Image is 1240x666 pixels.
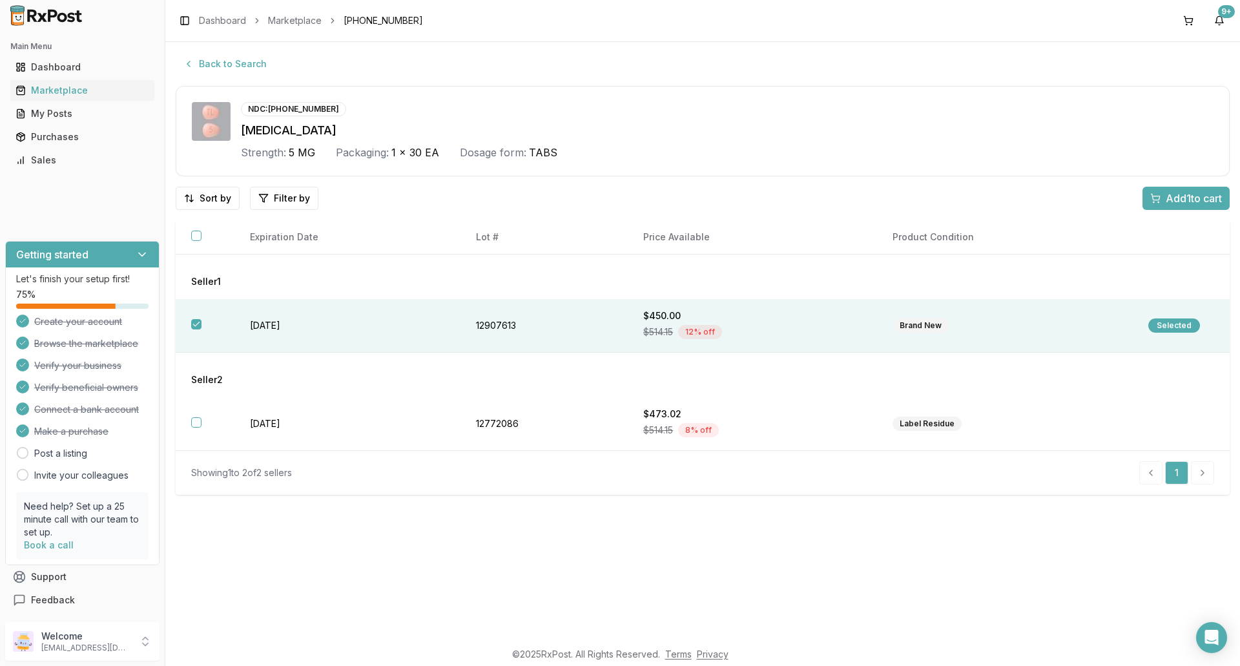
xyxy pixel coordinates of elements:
[34,447,87,460] a: Post a listing
[241,145,286,160] div: Strength:
[24,539,74,550] a: Book a call
[344,14,423,27] span: [PHONE_NUMBER]
[34,337,138,350] span: Browse the marketplace
[191,275,221,288] span: Seller 1
[34,403,139,416] span: Connect a bank account
[1165,461,1188,484] a: 1
[34,315,122,328] span: Create your account
[15,84,149,97] div: Marketplace
[41,643,131,653] p: [EMAIL_ADDRESS][DOMAIN_NAME]
[893,318,949,333] div: Brand New
[191,466,292,479] div: Showing 1 to 2 of 2 sellers
[274,192,310,205] span: Filter by
[10,149,154,172] a: Sales
[16,247,88,262] h3: Getting started
[460,220,628,255] th: Lot #
[192,102,231,141] img: Trintellix 5 MG TABS
[529,145,557,160] span: TABS
[10,102,154,125] a: My Posts
[678,423,719,437] div: 8 % off
[41,630,131,643] p: Welcome
[460,397,628,451] td: 12772086
[5,588,160,612] button: Feedback
[5,127,160,147] button: Purchases
[199,14,423,27] nav: breadcrumb
[665,649,692,660] a: Terms
[1166,191,1222,206] span: Add 1 to cart
[460,145,526,160] div: Dosage form:
[234,299,460,353] td: [DATE]
[643,309,862,322] div: $450.00
[1218,5,1235,18] div: 9+
[250,187,318,210] button: Filter by
[234,220,460,255] th: Expiration Date
[16,288,36,301] span: 75 %
[10,125,154,149] a: Purchases
[15,154,149,167] div: Sales
[199,14,246,27] a: Dashboard
[31,594,75,607] span: Feedback
[10,56,154,79] a: Dashboard
[10,41,154,52] h2: Main Menu
[1148,318,1200,333] div: Selected
[643,326,673,338] span: $514.15
[34,469,129,482] a: Invite your colleagues
[877,220,1133,255] th: Product Condition
[10,79,154,102] a: Marketplace
[391,145,439,160] span: 1 x 30 EA
[34,425,108,438] span: Make a purchase
[1196,622,1227,653] div: Open Intercom Messenger
[13,631,34,652] img: User avatar
[234,397,460,451] td: [DATE]
[200,192,231,205] span: Sort by
[5,150,160,171] button: Sales
[643,408,862,421] div: $473.02
[460,299,628,353] td: 12907613
[5,57,160,78] button: Dashboard
[268,14,322,27] a: Marketplace
[1139,461,1214,484] nav: pagination
[15,130,149,143] div: Purchases
[697,649,728,660] a: Privacy
[241,102,346,116] div: NDC: [PHONE_NUMBER]
[1142,187,1230,210] button: Add1to cart
[5,565,160,588] button: Support
[34,359,121,372] span: Verify your business
[678,325,722,339] div: 12 % off
[289,145,315,160] span: 5 MG
[336,145,389,160] div: Packaging:
[15,61,149,74] div: Dashboard
[191,373,223,386] span: Seller 2
[5,80,160,101] button: Marketplace
[176,187,240,210] button: Sort by
[34,381,138,394] span: Verify beneficial owners
[5,5,88,26] img: RxPost Logo
[24,500,141,539] p: Need help? Set up a 25 minute call with our team to set up.
[1209,10,1230,31] button: 9+
[628,220,877,255] th: Price Available
[643,424,673,437] span: $514.15
[893,417,962,431] div: Label Residue
[5,103,160,124] button: My Posts
[241,121,1214,140] div: [MEDICAL_DATA]
[15,107,149,120] div: My Posts
[16,273,149,286] p: Let's finish your setup first!
[176,52,274,76] button: Back to Search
